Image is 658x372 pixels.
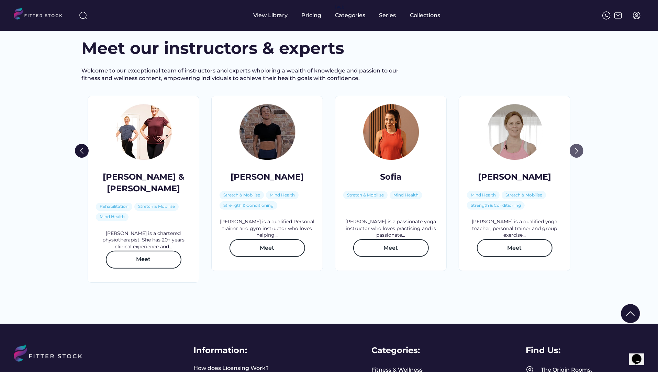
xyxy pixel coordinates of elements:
div: [PERSON_NAME] [478,171,551,183]
div: [PERSON_NAME] is a passionate yoga instructor who loves practising and is passionate... [342,218,439,239]
div: fvck [335,3,344,10]
div: Pricing [302,12,322,19]
button: Meet [477,239,553,257]
img: Frame%2051.svg [614,11,622,20]
button: Meet [230,239,305,257]
div: Series [379,12,397,19]
div: Stretch & Mobilise [223,192,260,198]
iframe: chat widget [629,345,651,365]
div: Mind Health [393,192,419,198]
div: [PERSON_NAME] & [PERSON_NAME] [95,171,192,194]
div: Stretch & Mobilise [347,192,384,198]
div: Stretch & Mobilise [138,204,175,210]
div: [PERSON_NAME] is a qualified yoga teacher, personal trainer and group exercise... [466,218,563,239]
img: Group%201000002322%20%281%29.svg [621,304,640,323]
div: Mind Health [100,214,125,220]
div: [PERSON_NAME] is a chartered physiotherapist. She has 20+ years clinical experience and... [95,230,192,250]
div: [PERSON_NAME] [231,171,304,183]
div: Information: [193,345,247,356]
img: Group%201000002323.svg [570,144,583,158]
img: Group%201000002322%20%281%29.svg [75,144,89,158]
img: LOGO.svg [14,8,68,22]
div: Welcome to our exceptional team of instructors and experts who bring a wealth of knowledge and pa... [82,67,412,82]
button: Meet [106,251,181,269]
img: search-normal%203.svg [79,11,87,20]
div: Collections [410,12,440,19]
div: Find Us: [526,345,560,356]
div: Stretch & Mobilise [505,192,542,198]
a: How does Licensing Work? [193,364,269,372]
img: profile-circle.svg [633,11,641,20]
h3: Meet our instructors & experts [82,37,344,60]
div: Categories [335,12,366,19]
div: Mind Health [471,192,496,198]
div: Rehabilitation [100,204,129,210]
div: Mind Health [270,192,295,198]
img: meteor-icons_whatsapp%20%281%29.svg [602,11,611,20]
div: [PERSON_NAME] is a qualified Personal trainer and gym instructor who loves helping... [219,218,316,239]
div: Categories: [371,345,420,356]
div: Strength & Conditioning [471,203,521,208]
div: View Library [254,12,288,19]
div: Sofia [357,171,425,183]
button: Meet [353,239,429,257]
div: Strength & Conditioning [223,203,274,208]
